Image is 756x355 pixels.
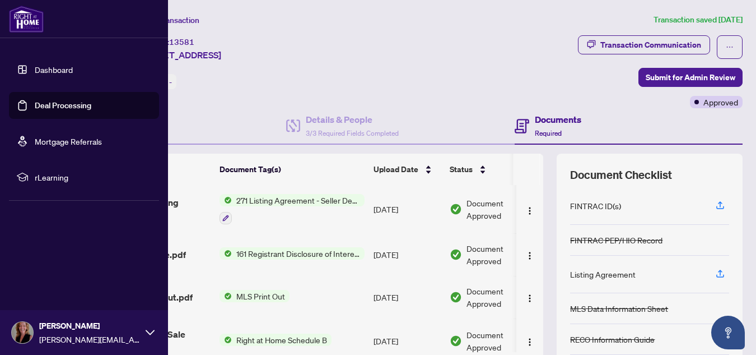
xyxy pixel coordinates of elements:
span: [PERSON_NAME][EMAIL_ADDRESS][DOMAIN_NAME] [39,333,140,345]
button: Status IconMLS Print Out [220,290,290,302]
div: FINTRAC PEP/HIO Record [570,234,662,246]
span: 3/3 Required Fields Completed [306,129,399,137]
span: - [169,77,172,87]
button: Logo [521,246,539,264]
button: Submit for Admin Review [638,68,743,87]
span: Document Approved [466,329,536,353]
td: [DATE] [369,276,445,319]
button: Status Icon161 Registrant Disclosure of Interest - Disposition ofProperty [220,247,365,260]
span: [PERSON_NAME] [39,320,140,332]
button: Logo [521,288,539,306]
div: FINTRAC ID(s) [570,200,621,212]
img: Document Status [450,335,462,347]
a: Mortgage Referrals [35,136,102,146]
th: Document Tag(s) [215,154,369,185]
article: Transaction saved [DATE] [654,13,743,26]
img: Logo [525,251,534,260]
img: Status Icon [220,334,232,346]
img: Document Status [450,203,462,215]
img: Logo [525,338,534,347]
div: Transaction Communication [600,36,701,54]
h4: Details & People [306,113,399,126]
td: [DATE] [369,185,445,233]
span: Status [450,163,473,176]
a: Deal Processing [35,100,91,110]
span: Document Checklist [570,167,672,183]
button: Status Icon271 Listing Agreement - Seller Designated Representation Agreement Authority to Offer ... [220,194,365,224]
span: 271 Listing Agreement - Seller Designated Representation Agreement Authority to Offer for Sale [232,194,365,206]
img: Logo [525,206,534,215]
div: RECO Information Guide [570,333,655,345]
img: Status Icon [220,247,232,260]
span: 161 Registrant Disclosure of Interest - Disposition ofProperty [232,247,365,260]
img: logo [9,6,44,33]
span: [STREET_ADDRESS] [139,48,221,62]
img: Profile Icon [12,322,33,343]
span: Document Approved [466,197,536,222]
button: Logo [521,332,539,350]
span: ellipsis [726,43,734,51]
span: 13581 [169,37,194,47]
td: [DATE] [369,233,445,276]
a: Dashboard [35,64,73,75]
span: Approved [703,96,738,108]
span: Document Approved [466,285,536,310]
th: Upload Date [369,154,445,185]
img: Status Icon [220,290,232,302]
span: Document Approved [466,242,536,267]
h4: Documents [535,113,581,126]
th: Status [445,154,540,185]
span: Required [535,129,562,137]
button: Logo [521,200,539,218]
button: Status IconRight at Home Schedule B [220,334,332,346]
span: MLS Print Out [232,290,290,302]
img: Document Status [450,291,462,303]
img: Document Status [450,248,462,261]
div: Listing Agreement [570,268,636,280]
img: Status Icon [220,194,232,206]
span: View Transaction [139,15,199,25]
img: Logo [525,294,534,303]
span: Upload Date [374,163,418,176]
button: Open asap [711,316,745,349]
span: rLearning [35,171,151,183]
span: Submit for Admin Review [646,68,735,86]
div: MLS Data Information Sheet [570,302,668,315]
button: Transaction Communication [578,35,710,54]
span: Right at Home Schedule B [232,334,332,346]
